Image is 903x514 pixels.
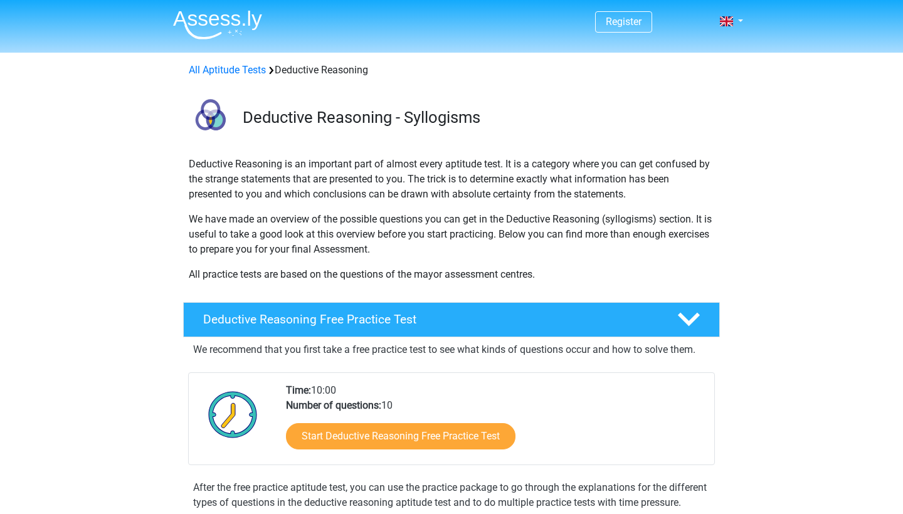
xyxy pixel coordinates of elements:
div: 10:00 10 [277,383,714,464]
h4: Deductive Reasoning Free Practice Test [203,312,657,327]
div: Deductive Reasoning [184,63,719,78]
a: All Aptitude Tests [189,64,266,76]
div: After the free practice aptitude test, you can use the practice package to go through the explana... [188,480,715,510]
a: Start Deductive Reasoning Free Practice Test [286,423,515,449]
b: Time: [286,384,311,396]
a: Register [606,16,642,28]
a: Deductive Reasoning Free Practice Test [178,302,725,337]
img: deductive reasoning [184,93,237,146]
p: We have made an overview of the possible questions you can get in the Deductive Reasoning (syllog... [189,212,714,257]
p: All practice tests are based on the questions of the mayor assessment centres. [189,267,714,282]
p: We recommend that you first take a free practice test to see what kinds of questions occur and ho... [193,342,710,357]
p: Deductive Reasoning is an important part of almost every aptitude test. It is a category where yo... [189,157,714,202]
img: Assessly [173,10,262,39]
img: Clock [201,383,265,446]
b: Number of questions: [286,399,381,411]
h3: Deductive Reasoning - Syllogisms [243,108,710,127]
